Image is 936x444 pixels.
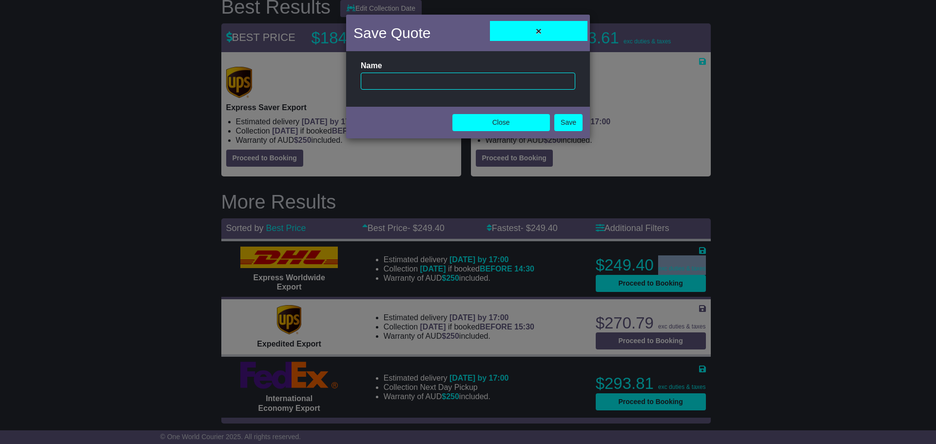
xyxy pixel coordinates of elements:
label: Name [361,61,382,70]
a: Save [554,114,583,131]
span: × [536,25,542,37]
button: Close [452,114,550,131]
h4: Save Quote [353,22,430,44]
button: Close [490,21,587,41]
